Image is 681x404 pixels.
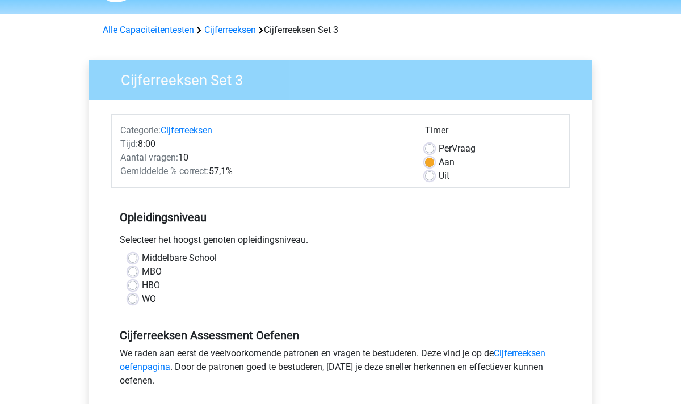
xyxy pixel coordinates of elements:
[107,67,583,89] h3: Cijferreeksen Set 3
[103,24,194,35] a: Alle Capaciteitentesten
[112,151,417,165] div: 10
[120,125,161,136] span: Categorie:
[425,124,561,142] div: Timer
[120,166,209,176] span: Gemiddelde % correct:
[142,292,156,306] label: WO
[142,265,162,279] label: MBO
[142,279,160,292] label: HBO
[111,233,570,251] div: Selecteer het hoogst genoten opleidingsniveau.
[439,142,476,155] label: Vraag
[439,155,455,169] label: Aan
[120,329,561,342] h5: Cijferreeksen Assessment Oefenen
[111,347,570,392] div: We raden aan eerst de veelvoorkomende patronen en vragen te bestuderen. Deze vind je op de . Door...
[120,138,138,149] span: Tijd:
[120,152,178,163] span: Aantal vragen:
[112,165,417,178] div: 57,1%
[98,23,583,37] div: Cijferreeksen Set 3
[120,206,561,229] h5: Opleidingsniveau
[112,137,417,151] div: 8:00
[142,251,217,265] label: Middelbare School
[161,125,212,136] a: Cijferreeksen
[439,169,449,183] label: Uit
[204,24,256,35] a: Cijferreeksen
[439,143,452,154] span: Per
